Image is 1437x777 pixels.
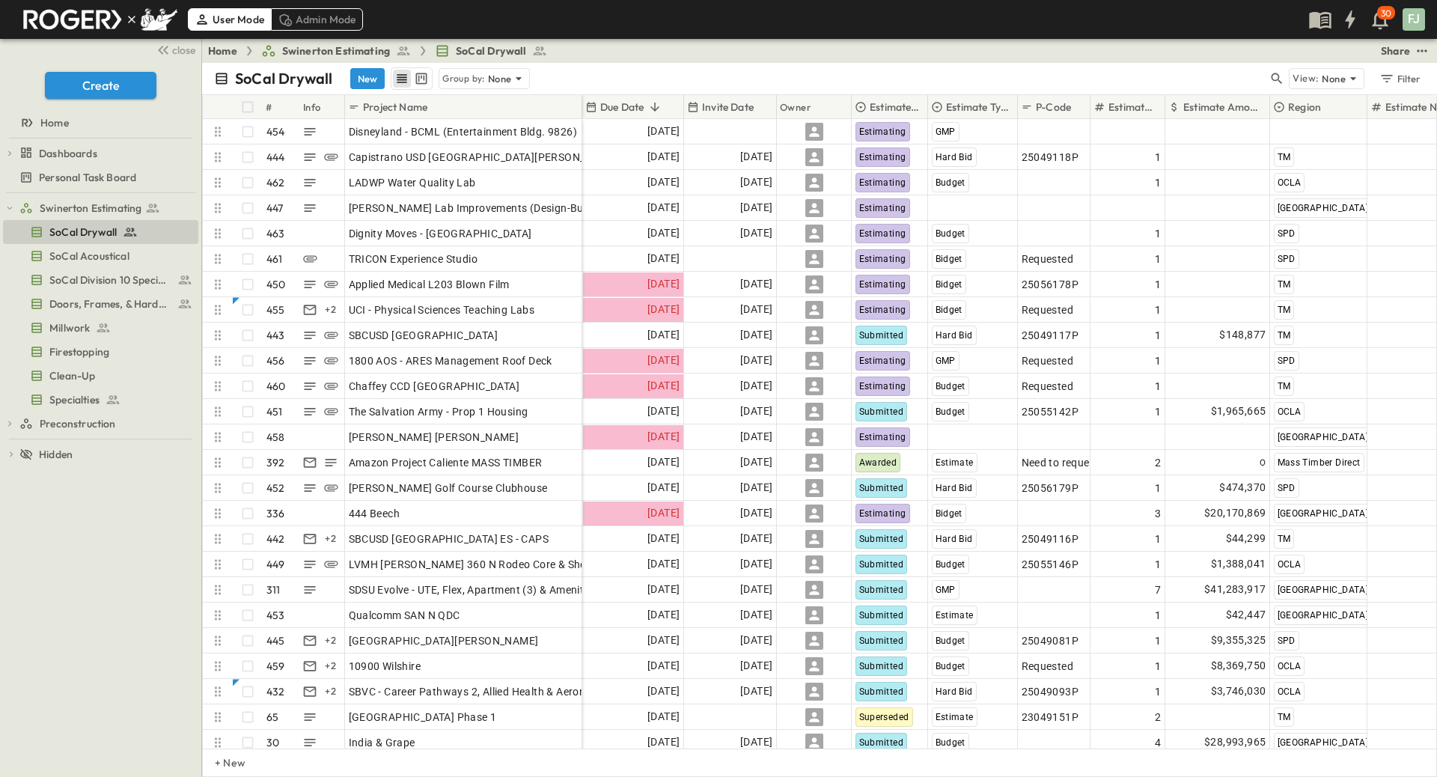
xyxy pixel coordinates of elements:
[740,657,772,674] span: [DATE]
[936,381,965,391] span: Budget
[946,100,1010,115] p: Estimate Type
[266,608,285,623] p: 453
[363,100,427,115] p: Project Name
[647,174,680,191] span: [DATE]
[740,199,772,216] span: [DATE]
[936,356,956,366] span: GMP
[936,330,973,341] span: Hard Bid
[1155,582,1161,597] span: 7
[3,268,198,292] div: SoCal Division 10 Specialtiestest
[391,67,433,90] div: table view
[49,392,100,407] span: Specialties
[859,152,906,162] span: Estimating
[3,220,198,244] div: SoCal Drywalltest
[1381,43,1410,58] div: Share
[3,412,198,436] div: Preconstructiontest
[39,170,136,185] span: Personal Task Board
[936,127,956,137] span: GMP
[39,447,73,462] span: Hidden
[740,606,772,624] span: [DATE]
[271,8,363,31] div: Admin Mode
[647,352,680,369] span: [DATE]
[1166,451,1269,475] div: 0
[1278,712,1291,722] span: TM
[349,201,599,216] span: [PERSON_NAME] Lab Improvements (Design-Build)
[1022,684,1079,699] span: 25049093P
[349,277,510,292] span: Applied Medical L203 Blown Film
[647,148,680,165] span: [DATE]
[740,403,772,420] span: [DATE]
[1022,252,1074,266] span: Requested
[647,530,680,547] span: [DATE]
[740,530,772,547] span: [DATE]
[3,222,195,243] a: SoCal Drywall
[266,684,285,699] p: 432
[1413,42,1431,60] button: test
[740,275,772,293] span: [DATE]
[349,430,519,445] span: [PERSON_NAME] [PERSON_NAME]
[859,457,897,468] span: Awarded
[150,39,198,60] button: close
[936,712,974,722] span: Estimate
[1278,636,1296,646] span: SPD
[859,305,906,315] span: Estimating
[3,246,195,266] a: SoCal Acoustical
[936,152,973,162] span: Hard Bid
[647,479,680,496] span: [DATE]
[1288,100,1321,115] p: Region
[936,508,962,519] span: Bidget
[647,99,663,115] button: Sort
[1155,379,1161,394] span: 1
[349,684,647,699] span: SBVC - Career Pathways 2, Allied Health & Aeronautics Bldg's
[322,530,340,548] div: + 2
[266,86,272,128] div: #
[208,43,556,58] nav: breadcrumbs
[647,326,680,344] span: [DATE]
[1278,279,1291,290] span: TM
[3,316,198,340] div: Millworktest
[1155,531,1161,546] span: 1
[1278,661,1302,671] span: OCLA
[1278,406,1302,417] span: OCLA
[859,661,904,671] span: Submitted
[1022,353,1074,368] span: Requested
[740,683,772,700] span: [DATE]
[647,275,680,293] span: [DATE]
[740,479,772,496] span: [DATE]
[936,457,974,468] span: Estimate
[3,293,195,314] a: Doors, Frames, & Hardware
[1278,432,1369,442] span: [GEOGRAPHIC_DATA]
[1155,328,1161,343] span: 1
[1211,657,1266,674] span: $8,369,750
[1226,606,1266,624] span: $42,447
[1211,632,1266,649] span: $9,355,325
[322,301,340,319] div: + 2
[349,506,400,521] span: 444 Beech
[647,632,680,649] span: [DATE]
[1022,531,1079,546] span: 25049116P
[208,43,237,58] a: Home
[740,301,772,318] span: [DATE]
[349,379,520,394] span: Chaffey CCD [GEOGRAPHIC_DATA]
[859,432,906,442] span: Estimating
[647,734,680,751] span: [DATE]
[740,581,772,598] span: [DATE]
[235,68,332,89] p: SoCal Drywall
[282,43,390,58] span: Swinerton Estimating
[300,95,345,119] div: Info
[1022,455,1099,470] span: Need to request
[322,657,340,675] div: + 2
[647,403,680,420] span: [DATE]
[266,506,285,521] p: 336
[647,454,680,471] span: [DATE]
[349,481,548,496] span: [PERSON_NAME] Golf Course Clubhouse
[1022,150,1079,165] span: 25049118P
[777,95,852,119] div: Owner
[3,389,195,410] a: Specialties
[3,340,198,364] div: Firestoppingtest
[740,225,772,242] span: [DATE]
[1278,610,1369,621] span: [GEOGRAPHIC_DATA]
[1278,330,1291,341] span: TM
[303,86,321,128] div: Info
[40,201,141,216] span: Swinerton Estimating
